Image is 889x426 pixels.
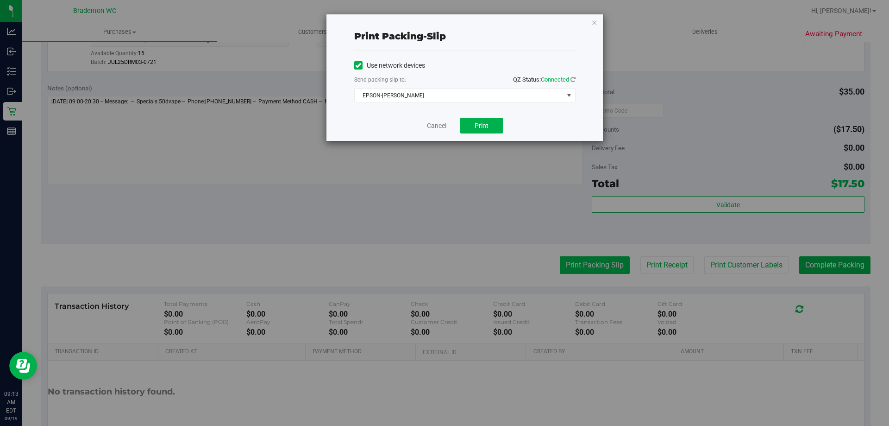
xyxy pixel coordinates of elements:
[354,76,406,84] label: Send packing-slip to:
[355,89,563,102] span: EPSON-[PERSON_NAME]
[354,61,425,70] label: Use network devices
[513,76,576,83] span: QZ Status:
[475,122,488,129] span: Print
[460,118,503,134] button: Print
[427,121,446,131] a: Cancel
[354,31,446,42] span: Print packing-slip
[9,352,37,380] iframe: Resource center
[563,89,575,102] span: select
[541,76,569,83] span: Connected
